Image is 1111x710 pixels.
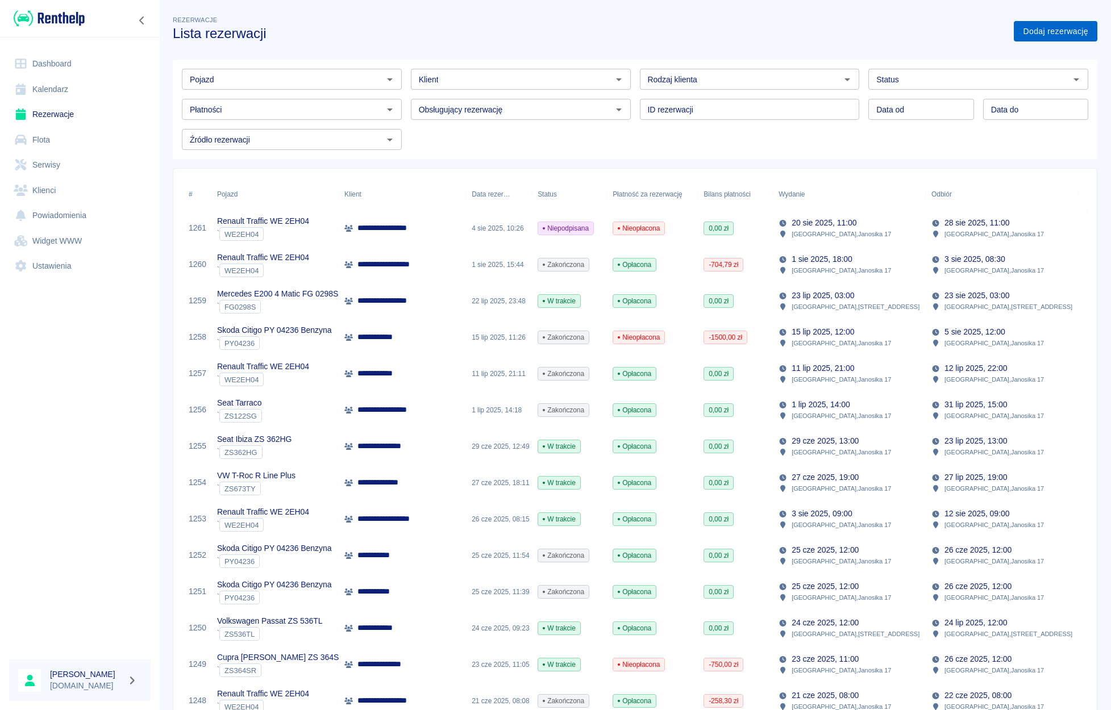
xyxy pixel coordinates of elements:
[944,399,1007,411] p: 31 lip 2025, 15:00
[944,253,1005,265] p: 3 sie 2025, 08:30
[9,253,151,279] a: Ustawienia
[792,253,852,265] p: 1 sie 2025, 18:00
[466,283,532,319] div: 22 lip 2025, 23:48
[183,178,211,210] div: #
[220,303,260,311] span: FG0298S
[220,230,263,239] span: WE2EH04
[613,696,656,706] span: Opłacona
[944,471,1007,483] p: 27 lip 2025, 19:00
[1068,72,1084,87] button: Otwórz
[983,99,1088,120] input: DD.MM.YYYY
[944,483,1044,494] p: [GEOGRAPHIC_DATA] , Janosika 17
[944,653,1012,665] p: 26 cze 2025, 12:00
[944,544,1012,556] p: 26 cze 2025, 12:00
[613,223,664,233] span: Nieopłacona
[944,326,1005,338] p: 5 sie 2025, 12:00
[189,513,206,525] a: 1253
[704,223,733,233] span: 0,00 zł
[792,665,891,675] p: [GEOGRAPHIC_DATA] , Janosika 17
[538,550,589,561] span: Zakończona
[792,617,859,629] p: 24 cze 2025, 12:00
[9,152,151,178] a: Serwisy
[839,72,855,87] button: Otwórz
[613,659,664,670] span: Nieopłacona
[189,695,206,707] a: 1248
[466,392,532,428] div: 1 lip 2025, 14:18
[704,659,743,670] span: -750,00 zł
[189,367,206,379] a: 1257
[189,658,206,670] a: 1249
[704,623,733,633] span: 0,00 zł
[220,485,260,493] span: ZS673TY
[189,258,206,270] a: 1260
[944,435,1007,447] p: 23 lip 2025, 13:00
[792,556,891,566] p: [GEOGRAPHIC_DATA] , Janosika 17
[220,266,263,275] span: WE2EH04
[217,627,322,641] div: `
[217,433,292,445] p: Seat Ibiza ZS 362HG
[217,409,262,423] div: `
[944,302,1072,312] p: [GEOGRAPHIC_DATA] , [STREET_ADDRESS]
[944,447,1044,457] p: [GEOGRAPHIC_DATA] , Janosika 17
[611,72,627,87] button: Otwórz
[220,412,261,420] span: ZS122SG
[538,623,580,633] span: W trakcie
[466,465,532,501] div: 27 cze 2025, 18:11
[189,622,206,634] a: 1250
[704,514,733,524] span: 0,00 zł
[944,556,1044,566] p: [GEOGRAPHIC_DATA] , Janosika 17
[532,178,607,210] div: Status
[944,290,1009,302] p: 23 sie 2025, 03:00
[217,663,344,677] div: `
[792,508,852,520] p: 3 sie 2025, 09:00
[344,178,361,210] div: Klient
[792,399,850,411] p: 1 lip 2025, 14:00
[217,482,296,495] div: `
[217,252,309,264] p: Renault Traffic WE 2EH04
[944,665,1044,675] p: [GEOGRAPHIC_DATA] , Janosika 17
[704,178,751,210] div: Bilans płatności
[217,373,309,386] div: `
[792,290,854,302] p: 23 lip 2025, 03:00
[613,369,656,379] span: Opłacona
[792,265,891,275] p: [GEOGRAPHIC_DATA] , Janosika 17
[382,132,398,148] button: Otwórz
[779,178,805,210] div: Wydanie
[217,324,331,336] p: Skoda Citigo PY 04236 Benzyna
[14,9,85,28] img: Renthelp logo
[217,264,309,277] div: `
[792,435,859,447] p: 29 cze 2025, 13:00
[944,362,1007,374] p: 12 lip 2025, 22:00
[792,653,859,665] p: 23 cze 2025, 11:00
[944,217,1009,229] p: 28 sie 2025, 11:00
[792,326,854,338] p: 15 lip 2025, 12:00
[50,680,123,692] p: [DOMAIN_NAME]
[217,591,331,604] div: `
[189,440,206,452] a: 1255
[217,506,309,518] p: Renault Traffic WE 2EH04
[704,260,743,270] span: -704,79 zł
[339,178,466,210] div: Klient
[9,102,151,127] a: Rezerwacje
[217,300,338,314] div: `
[217,518,309,532] div: `
[944,520,1044,530] p: [GEOGRAPHIC_DATA] , Janosika 17
[220,557,259,566] span: PY04236
[173,26,1005,41] h3: Lista rezerwacji
[613,623,656,633] span: Opłacona
[792,629,919,639] p: [GEOGRAPHIC_DATA] , [STREET_ADDRESS]
[607,178,698,210] div: Płatność za rezerwację
[382,72,398,87] button: Otwórz
[792,302,919,312] p: [GEOGRAPHIC_DATA] , [STREET_ADDRESS]
[466,501,532,537] div: 26 cze 2025, 08:15
[217,397,262,409] p: Seat Tarraco
[931,178,952,210] div: Odbiór
[220,448,262,457] span: ZS362HG
[538,514,580,524] span: W trakcie
[926,178,1079,210] div: Odbiór
[704,587,733,597] span: 0,00 zł
[792,447,891,457] p: [GEOGRAPHIC_DATA] , Janosika 17
[211,178,339,210] div: Pojazd
[173,16,217,23] span: Rezerwacje
[538,332,589,343] span: Zakończona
